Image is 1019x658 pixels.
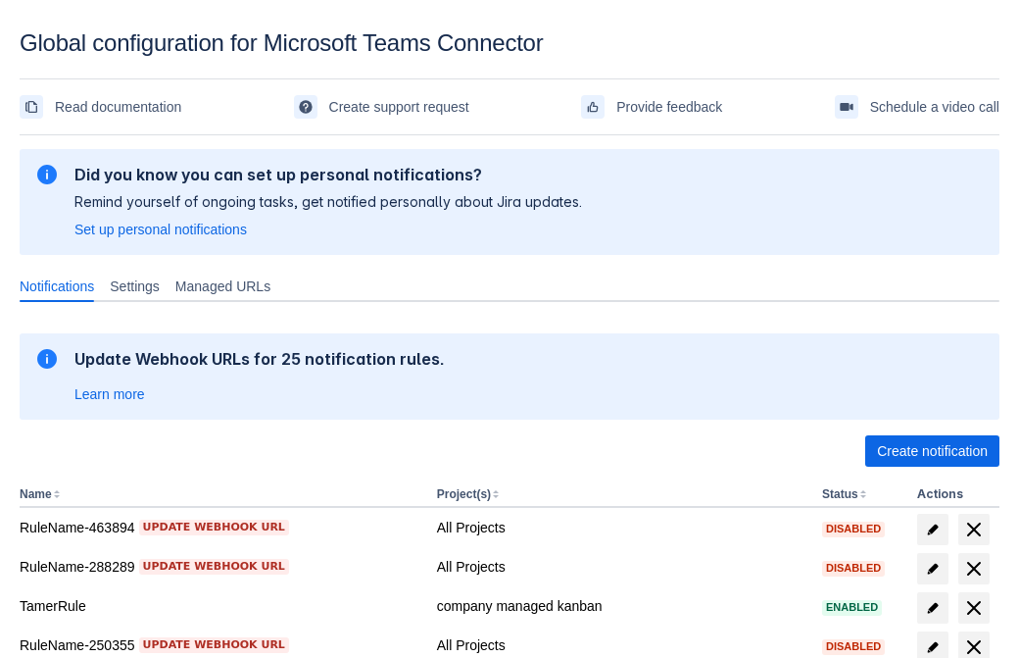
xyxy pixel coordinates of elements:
[74,384,145,404] a: Learn more
[870,91,999,123] span: Schedule a video call
[962,596,986,620] span: delete
[925,561,941,577] span: edit
[822,487,858,501] button: Status
[839,99,854,115] span: videoCall
[294,91,469,123] a: Create support request
[925,522,941,537] span: edit
[20,29,999,57] div: Global configuration for Microsoft Teams Connector
[822,563,885,574] span: Disabled
[35,347,59,371] span: information
[55,91,181,123] span: Read documentation
[877,435,988,467] span: Create notification
[822,524,885,534] span: Disabled
[437,518,806,537] div: All Projects
[909,482,999,508] th: Actions
[20,518,421,537] div: RuleName-463894
[437,557,806,577] div: All Projects
[865,435,999,467] button: Create notification
[925,600,941,616] span: edit
[962,518,986,541] span: delete
[20,635,421,655] div: RuleName-250355
[74,165,582,184] h2: Did you know you can set up personal notifications?
[925,639,941,655] span: edit
[24,99,39,115] span: documentation
[437,487,491,501] button: Project(s)
[585,99,601,115] span: feedback
[110,277,160,296] span: Settings
[20,91,181,123] a: Read documentation
[20,277,94,296] span: Notifications
[74,349,445,369] h2: Update Webhook URLs for 25 notification rules.
[74,220,247,239] a: Set up personal notifications
[329,91,469,123] span: Create support request
[298,99,314,115] span: support
[20,596,421,616] div: TamerRule
[20,557,421,577] div: RuleName-288289
[35,163,59,186] span: information
[581,91,722,123] a: Provide feedback
[143,520,285,535] span: Update webhook URL
[822,641,885,652] span: Disabled
[616,91,722,123] span: Provide feedback
[962,557,986,581] span: delete
[74,192,582,212] p: Remind yourself of ongoing tasks, get notified personally about Jira updates.
[822,602,882,613] span: Enabled
[437,635,806,655] div: All Projects
[143,637,285,653] span: Update webhook URL
[20,487,52,501] button: Name
[175,277,270,296] span: Managed URLs
[437,596,806,616] div: company managed kanban
[143,559,285,575] span: Update webhook URL
[835,91,999,123] a: Schedule a video call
